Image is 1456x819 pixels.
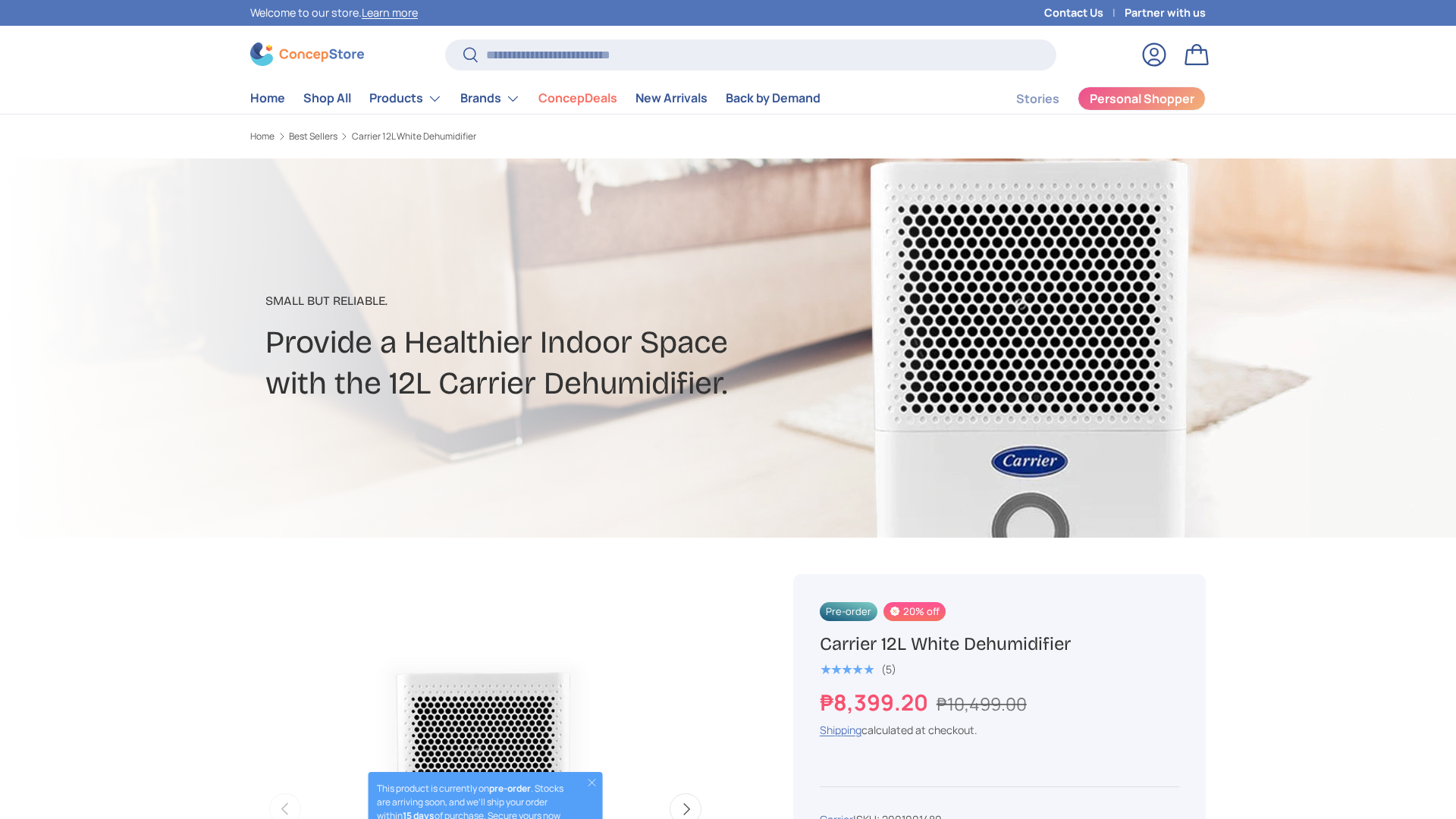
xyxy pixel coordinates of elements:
a: Home [250,83,285,113]
p: Welcome to our store. [250,5,418,21]
div: (5) [881,664,896,675]
div: calculated at checkout. [820,722,1179,738]
a: Stories [1016,84,1059,114]
nav: Secondary [980,83,1206,114]
a: 5.0 out of 5.0 stars (5) [820,660,896,676]
summary: Brands [451,83,529,114]
nav: Breadcrumbs [250,130,757,143]
a: Brands [460,83,520,114]
a: Learn more [362,5,418,20]
a: Home [250,132,275,141]
a: Partner with us [1125,5,1206,21]
a: Contact Us [1044,5,1125,21]
summary: Products [360,83,451,114]
a: Carrier 12L White Dehumidifier [352,132,476,141]
span: Pre-order [820,602,877,621]
h1: Carrier 12L White Dehumidifier [820,632,1179,656]
nav: Primary [250,83,821,114]
div: 5.0 out of 5.0 stars [820,663,874,676]
s: ₱10,499.00 [937,692,1027,716]
span: Personal Shopper [1090,93,1194,105]
a: Best Sellers [289,132,337,141]
a: Personal Shopper [1078,86,1206,111]
strong: ₱8,399.20 [820,687,932,717]
a: Shipping [820,723,861,737]
p: Small But Reliable. [265,292,848,310]
a: Products [369,83,442,114]
span: ★★★★★ [820,662,874,677]
span: 20% off [883,602,945,621]
img: ConcepStore [250,42,364,66]
strong: pre-order [489,782,531,795]
a: Back by Demand [726,83,821,113]
a: ConcepDeals [538,83,617,113]
a: Shop All [303,83,351,113]
h2: Provide a Healthier Indoor Space with the 12L Carrier Dehumidifier. [265,322,848,404]
a: New Arrivals [635,83,708,113]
